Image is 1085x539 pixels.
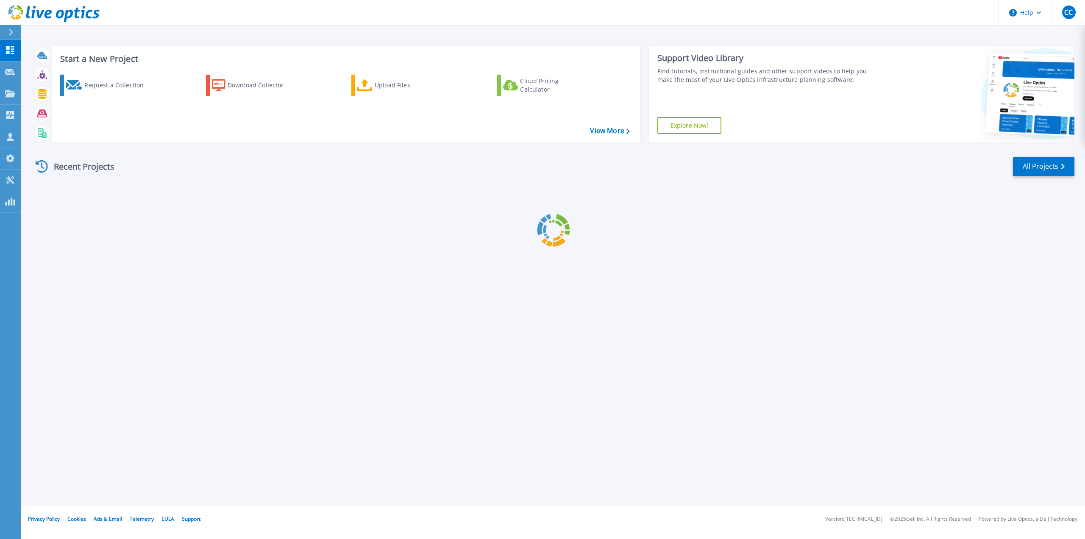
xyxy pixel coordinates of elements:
div: Recent Projects [33,156,126,177]
a: Download Collector [206,75,300,96]
h3: Start a New Project [60,54,629,64]
div: Cloud Pricing Calculator [520,77,588,94]
a: Upload Files [351,75,446,96]
a: Support [182,515,200,522]
div: Find tutorials, instructional guides and other support videos to help you make the most of your L... [657,67,877,84]
div: Support Video Library [657,53,877,64]
span: CC [1064,9,1073,16]
a: Cloud Pricing Calculator [497,75,592,96]
a: Cookies [67,515,86,522]
a: EULA [161,515,174,522]
a: Explore Now! [657,117,722,134]
a: Privacy Policy [28,515,60,522]
a: Request a Collection [60,75,155,96]
a: Telemetry [130,515,154,522]
a: View More [590,127,629,135]
li: Powered by Live Optics, a Dell Technology [979,517,1077,522]
a: All Projects [1013,157,1074,176]
li: © 2025 Dell Inc. All Rights Reserved [890,517,971,522]
div: Upload Files [375,77,442,94]
div: Download Collector [228,77,295,94]
a: Ads & Email [94,515,122,522]
li: Version: [TECHNICAL_ID] [825,517,882,522]
div: Request a Collection [84,77,152,94]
